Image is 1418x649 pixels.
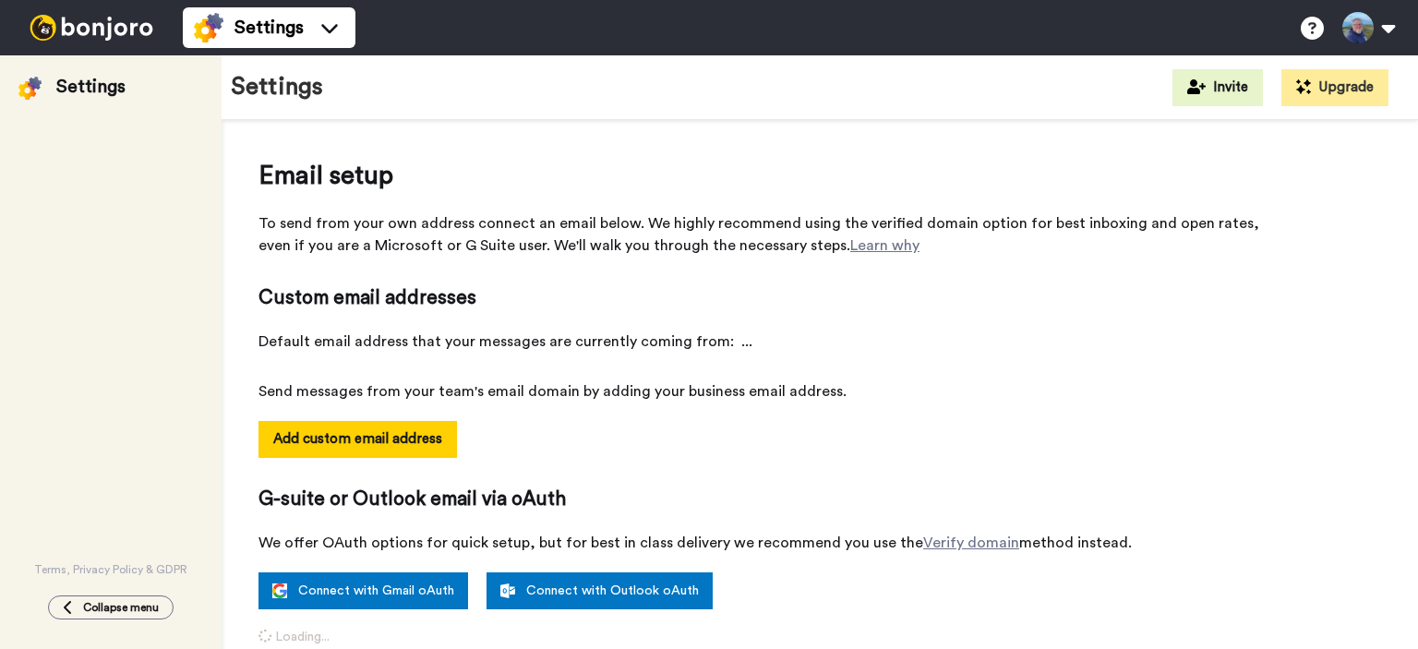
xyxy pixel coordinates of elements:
span: Default email address that your messages are currently coming from: [258,331,1274,353]
span: Settings [234,15,304,41]
span: Send messages from your team's email domain by adding your business email address. [258,380,1274,403]
a: Learn why [850,238,919,253]
button: Collapse menu [48,595,174,619]
span: To send from your own address connect an email below. We highly recommend using the verified doma... [258,212,1274,257]
button: Invite [1172,69,1263,106]
a: Verify domain [923,535,1019,550]
h1: Settings [231,74,323,101]
img: google.svg [272,583,287,598]
img: settings-colored.svg [194,13,223,42]
span: ... [741,331,752,353]
a: Connect with Outlook oAuth [487,572,713,609]
span: Collapse menu [83,600,159,615]
div: Settings [56,74,126,100]
span: Custom email addresses [258,284,1274,312]
img: settings-colored.svg [18,77,42,100]
span: We offer OAuth options for quick setup, but for best in class delivery we recommend you use the m... [258,532,1274,554]
span: Email setup [258,157,1274,194]
button: Add custom email address [258,421,457,458]
span: Loading... [258,628,1274,646]
a: Connect with Gmail oAuth [258,572,468,609]
img: outlook-white.svg [500,583,515,598]
img: bj-logo-header-white.svg [22,15,161,41]
button: Upgrade [1281,69,1388,106]
span: G-suite or Outlook email via oAuth [258,486,1274,513]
